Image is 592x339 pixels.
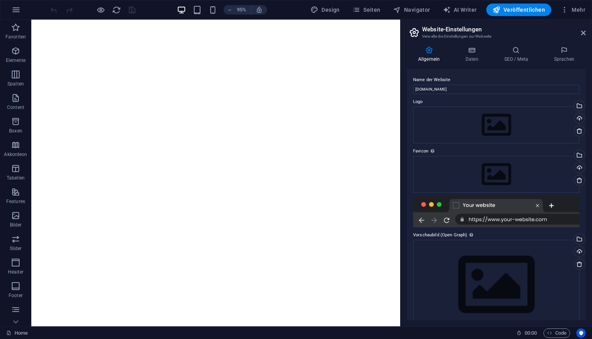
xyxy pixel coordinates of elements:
button: Usercentrics [576,328,586,338]
h4: SEO / Meta [493,46,543,63]
span: AI Writer [443,6,477,14]
label: Favicon [413,147,579,156]
p: Slider [10,245,22,252]
span: Veröffentlichen [493,6,545,14]
p: Content [7,104,24,111]
a: Klick, um Auswahl aufzuheben. Doppelklick öffnet Seitenverwaltung [6,328,28,338]
span: : [530,330,531,336]
p: Bilder [10,222,22,228]
span: 00 00 [525,328,537,338]
p: Tabellen [7,175,25,181]
p: Formular [6,316,26,322]
p: Footer [9,292,23,299]
h3: Verwalte die Einstellungen zur Webseite [422,33,570,40]
span: Design [310,6,340,14]
h4: Sprachen [543,46,586,63]
button: Code [543,328,570,338]
p: Spalten [7,81,24,87]
h6: Session-Zeit [516,328,537,338]
label: Name der Website [413,75,579,85]
span: Seiten [352,6,381,14]
div: Wähle aus deinen Dateien, Stockfotos oder lade Dateien hoch [413,107,579,143]
button: Design [307,4,343,16]
button: Navigator [390,4,433,16]
h6: 95% [235,5,248,15]
h4: Allgemein [407,46,454,63]
div: Wähle aus deinen Dateien, Stockfotos oder lade Dateien hoch [413,156,579,193]
p: Akkordeon [4,151,27,158]
label: Vorschaubild (Open Graph) [413,230,579,240]
p: Boxen [9,128,22,134]
button: Veröffentlichen [486,4,551,16]
h2: Website-Einstellungen [422,26,586,33]
p: Header [8,269,23,275]
i: Seite neu laden [112,5,121,15]
span: Navigator [393,6,430,14]
button: Klicke hier, um den Vorschau-Modus zu verlassen [96,5,105,15]
div: Design (Strg+Alt+Y) [307,4,343,16]
label: Logo [413,97,579,107]
button: Seiten [349,4,384,16]
p: Features [6,198,25,205]
h4: Daten [454,46,493,63]
p: Elemente [6,57,26,63]
input: Name... [413,85,579,94]
button: Mehr [558,4,588,16]
button: AI Writer [440,4,480,16]
i: Bei Größenänderung Zoomstufe automatisch an das gewählte Gerät anpassen. [256,6,263,13]
button: reload [112,5,121,15]
span: Code [547,328,567,338]
button: 95% [224,5,251,15]
span: Mehr [561,6,585,14]
p: Favoriten [5,34,26,40]
div: Wähle aus deinen Dateien, Stockfotos oder lade Dateien hoch [413,240,579,330]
